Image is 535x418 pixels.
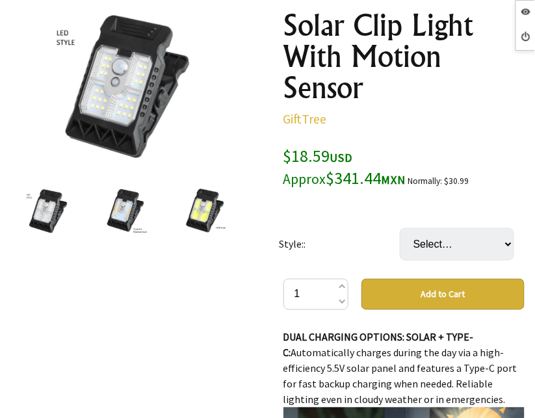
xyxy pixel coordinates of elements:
img: Solar Clip Light With Motion Sensor [180,188,231,237]
small: Normally: $30.99 [408,176,469,187]
span: $18.59 $341.44 [283,145,406,189]
button: Add to Cart [361,279,525,310]
img: Solar Clip Light With Motion Sensor [22,188,77,237]
h1: Solar Clip Light With Motion Sensor [283,10,525,103]
small: Approx [283,170,326,188]
span: MXN [382,172,406,187]
strong: DUAL CHARGING OPTIONS: SOLAR + TYPE-C: [283,331,474,359]
img: Solar Clip Light With Motion Sensor [42,10,220,171]
td: Style:: [279,210,400,279]
span: USD [330,150,353,165]
img: Solar Clip Light With Motion Sensor [101,188,153,237]
a: GiftTree [283,111,327,127]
